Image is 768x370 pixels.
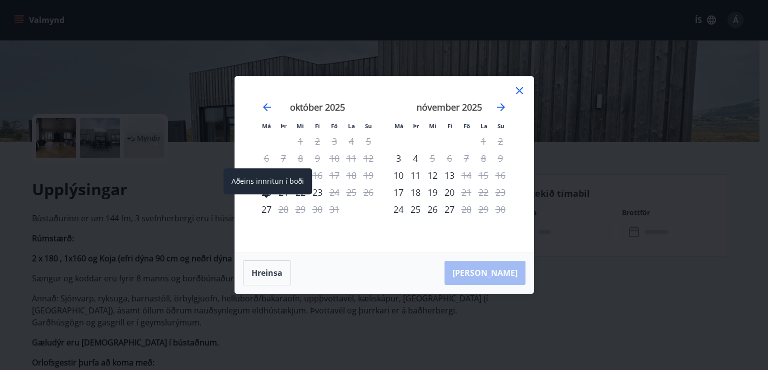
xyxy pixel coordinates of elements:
[458,201,475,218] td: Not available. föstudagur, 28. nóvember 2025
[292,133,309,150] td: Not available. miðvikudagur, 1. október 2025
[424,167,441,184] div: 12
[458,150,475,167] td: Not available. föstudagur, 7. nóvember 2025
[407,167,424,184] div: 11
[309,133,326,150] td: Not available. fimmtudagur, 2. október 2025
[331,122,337,130] small: Fö
[390,167,407,184] td: Choose mánudagur, 10. nóvember 2025 as your check-in date. It’s available.
[348,122,355,130] small: La
[390,201,407,218] td: Choose mánudagur, 24. nóvember 2025 as your check-in date. It’s available.
[390,150,407,167] td: Choose mánudagur, 3. nóvember 2025 as your check-in date. It’s available.
[416,101,482,113] strong: nóvember 2025
[343,150,360,167] td: Not available. laugardagur, 11. október 2025
[458,184,475,201] div: Aðeins útritun í boði
[275,167,292,184] div: Aðeins innritun í boði
[441,184,458,201] div: 20
[424,184,441,201] td: Choose miðvikudagur, 19. nóvember 2025 as your check-in date. It’s available.
[275,167,292,184] td: Choose þriðjudagur, 14. október 2025 as your check-in date. It’s available.
[390,167,407,184] div: Aðeins innritun í boði
[326,167,343,184] td: Not available. föstudagur, 17. október 2025
[492,133,509,150] td: Not available. sunnudagur, 2. nóvember 2025
[441,201,458,218] div: 27
[309,201,326,218] td: Not available. fimmtudagur, 30. október 2025
[326,133,343,150] td: Not available. föstudagur, 3. október 2025
[497,122,504,130] small: Su
[475,184,492,201] td: Not available. laugardagur, 22. nóvember 2025
[424,201,441,218] td: Choose miðvikudagur, 26. nóvember 2025 as your check-in date. It’s available.
[458,201,475,218] div: Aðeins útritun í boði
[441,184,458,201] td: Choose fimmtudagur, 20. nóvember 2025 as your check-in date. It’s available.
[360,150,377,167] td: Not available. sunnudagur, 12. október 2025
[458,184,475,201] td: Not available. föstudagur, 21. nóvember 2025
[390,201,407,218] div: Aðeins innritun í boði
[390,184,407,201] td: Choose mánudagur, 17. nóvember 2025 as your check-in date. It’s available.
[475,167,492,184] td: Not available. laugardagur, 15. nóvember 2025
[458,167,475,184] td: Not available. föstudagur, 14. nóvember 2025
[407,184,424,201] div: 18
[475,133,492,150] td: Not available. laugardagur, 1. nóvember 2025
[292,201,309,218] td: Not available. miðvikudagur, 29. október 2025
[326,184,343,201] div: Aðeins útritun í boði
[424,150,441,167] td: Not available. miðvikudagur, 5. nóvember 2025
[463,122,470,130] small: Fö
[262,122,271,130] small: Má
[475,150,492,167] td: Not available. laugardagur, 8. nóvember 2025
[326,150,343,167] td: Not available. föstudagur, 10. október 2025
[424,150,441,167] div: Aðeins útritun í boði
[290,101,345,113] strong: október 2025
[441,150,458,167] td: Not available. fimmtudagur, 6. nóvember 2025
[394,122,403,130] small: Má
[424,184,441,201] div: 19
[309,150,326,167] td: Not available. fimmtudagur, 9. október 2025
[343,184,360,201] td: Not available. laugardagur, 25. október 2025
[261,101,273,113] div: Move backward to switch to the previous month.
[275,201,292,218] td: Not available. þriðjudagur, 28. október 2025
[492,150,509,167] td: Not available. sunnudagur, 9. nóvember 2025
[390,150,407,167] div: Aðeins innritun í boði
[258,201,275,218] td: Choose mánudagur, 27. október 2025 as your check-in date. It’s available.
[407,150,424,167] div: 4
[360,167,377,184] td: Not available. sunnudagur, 19. október 2025
[441,167,458,184] td: Choose fimmtudagur, 13. nóvember 2025 as your check-in date. It’s available.
[292,167,309,184] div: Aðeins útritun í boði
[343,133,360,150] td: Not available. laugardagur, 4. október 2025
[407,150,424,167] td: Choose þriðjudagur, 4. nóvember 2025 as your check-in date. It’s available.
[407,167,424,184] td: Choose þriðjudagur, 11. nóvember 2025 as your check-in date. It’s available.
[492,184,509,201] td: Not available. sunnudagur, 23. nóvember 2025
[243,260,291,285] button: Hreinsa
[365,122,372,130] small: Su
[447,122,452,130] small: Fi
[258,201,275,218] div: Aðeins innritun í boði
[441,167,458,184] div: 13
[475,201,492,218] td: Not available. laugardagur, 29. nóvember 2025
[223,168,312,194] div: Aðeins innritun í boði
[424,201,441,218] div: 26
[280,122,286,130] small: Þr
[247,89,521,240] div: Calendar
[407,184,424,201] td: Choose þriðjudagur, 18. nóvember 2025 as your check-in date. It’s available.
[343,167,360,184] td: Not available. laugardagur, 18. október 2025
[309,184,326,201] div: 23
[296,122,304,130] small: Mi
[258,167,275,184] td: Not available. mánudagur, 13. október 2025
[413,122,419,130] small: Þr
[275,201,292,218] div: Aðeins útritun í boði
[326,201,343,218] td: Not available. föstudagur, 31. október 2025
[429,122,436,130] small: Mi
[360,184,377,201] td: Not available. sunnudagur, 26. október 2025
[275,150,292,167] td: Not available. þriðjudagur, 7. október 2025
[258,150,275,167] td: Not available. mánudagur, 6. október 2025
[407,201,424,218] td: Choose þriðjudagur, 25. nóvember 2025 as your check-in date. It’s available.
[326,184,343,201] td: Not available. föstudagur, 24. október 2025
[292,167,309,184] td: Not available. miðvikudagur, 15. október 2025
[309,167,326,184] td: Not available. fimmtudagur, 16. október 2025
[360,133,377,150] td: Not available. sunnudagur, 5. október 2025
[424,167,441,184] td: Choose miðvikudagur, 12. nóvember 2025 as your check-in date. It’s available.
[441,201,458,218] td: Choose fimmtudagur, 27. nóvember 2025 as your check-in date. It’s available.
[315,122,320,130] small: Fi
[458,167,475,184] div: Aðeins útritun í boði
[492,167,509,184] td: Not available. sunnudagur, 16. nóvember 2025
[495,101,507,113] div: Move forward to switch to the next month.
[492,201,509,218] td: Not available. sunnudagur, 30. nóvember 2025
[309,184,326,201] td: Choose fimmtudagur, 23. október 2025 as your check-in date. It’s available.
[480,122,487,130] small: La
